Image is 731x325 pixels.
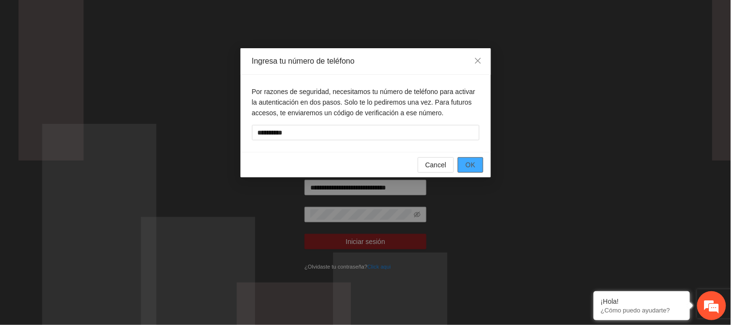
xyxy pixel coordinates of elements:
[601,298,683,305] div: ¡Hola!
[425,160,447,170] span: Cancel
[418,157,454,173] button: Cancel
[252,86,479,118] p: Por razones de seguridad, necesitamos tu número de teléfono para activar la autenticación en dos ...
[458,157,483,173] button: OK
[474,57,482,65] span: close
[56,107,133,204] span: Estamos en línea.
[5,220,184,254] textarea: Escriba su mensaje y pulse “Intro”
[465,160,475,170] span: OK
[601,307,683,314] p: ¿Cómo puedo ayudarte?
[158,5,181,28] div: Minimizar ventana de chat en vivo
[252,56,479,67] div: Ingresa tu número de teléfono
[50,49,162,62] div: Chatee con nosotros ahora
[465,48,491,74] button: Close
